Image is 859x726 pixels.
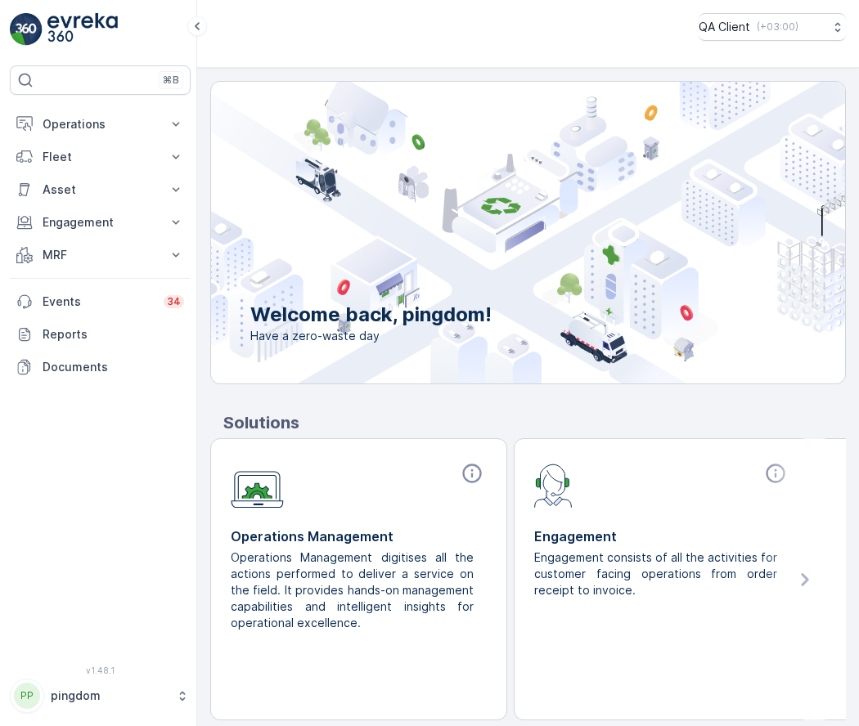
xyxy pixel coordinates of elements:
[10,141,191,173] button: Fleet
[223,410,846,435] p: Solutions
[10,108,191,141] button: Operations
[534,549,777,598] p: Engagement consists of all the activities for customer facing operations from order receipt to in...
[10,206,191,239] button: Engagement
[699,13,846,41] button: QA Client(+03:00)
[167,295,181,308] p: 34
[163,74,179,87] p: ⌘B
[43,247,158,263] p: MRF
[51,688,168,704] p: pingdom
[699,19,750,35] p: QA Client
[10,679,191,713] button: PPpingdom
[10,13,43,46] img: logo
[250,328,492,344] span: Have a zero-waste day
[10,285,191,318] a: Events34
[231,549,474,631] p: Operations Management digitises all the actions performed to deliver a service on the field. It p...
[10,173,191,206] button: Asset
[43,214,158,231] p: Engagement
[43,294,154,310] p: Events
[10,318,191,351] a: Reports
[231,527,487,546] p: Operations Management
[14,683,40,709] div: PP
[43,181,158,198] p: Asset
[231,462,284,509] img: module-icon
[43,149,158,165] p: Fleet
[250,302,492,328] p: Welcome back, pingdom!
[43,116,158,132] p: Operations
[10,351,191,383] a: Documents
[534,527,790,546] p: Engagement
[10,665,191,675] span: v 1.48.1
[137,82,845,383] img: city illustration
[534,462,573,508] img: module-icon
[757,20,798,34] p: ( +03:00 )
[43,326,184,343] p: Reports
[10,239,191,271] button: MRF
[43,359,184,375] p: Documents
[47,13,118,46] img: logo_light-DOdMpM7g.png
